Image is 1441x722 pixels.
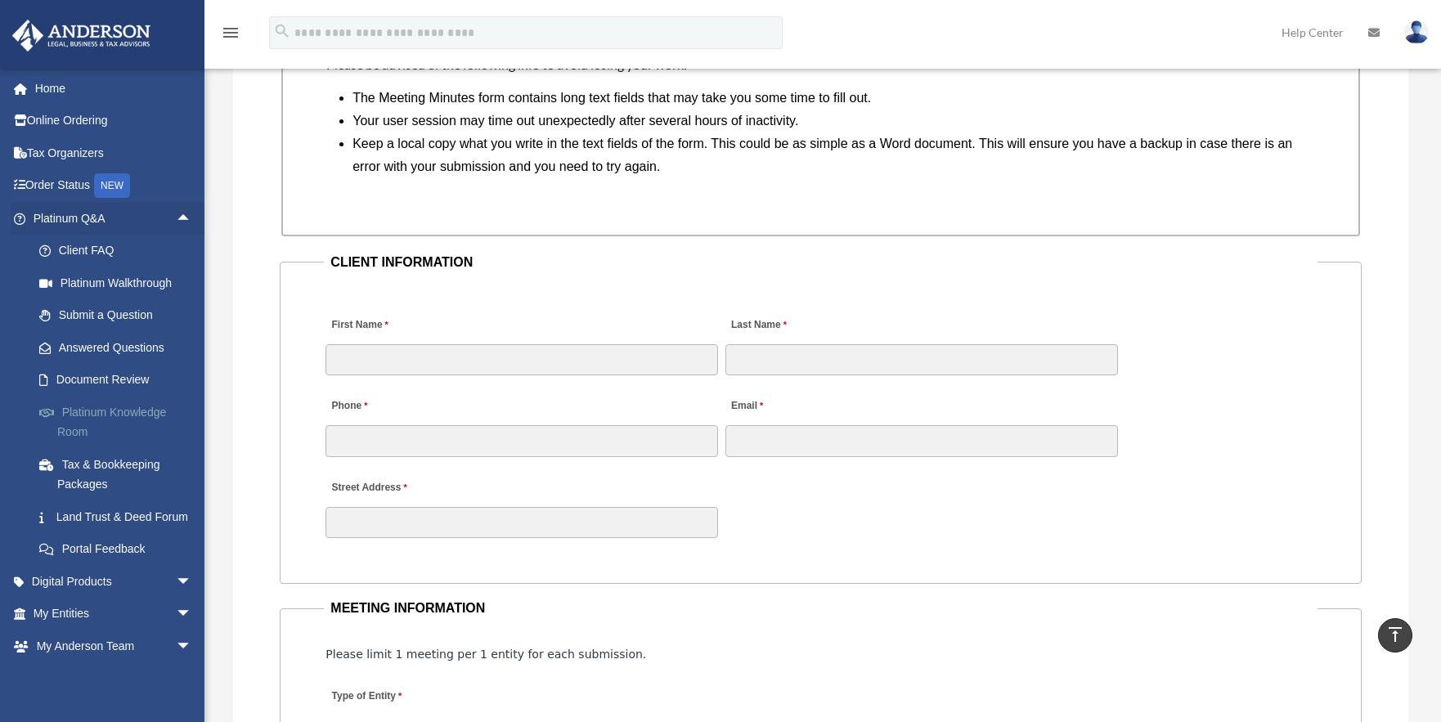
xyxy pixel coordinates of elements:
a: Submit a Question [23,299,217,332]
a: Portal Feedback [23,533,217,566]
li: The Meeting Minutes form contains long text fields that may take you some time to fill out. [352,87,1302,110]
span: arrow_drop_up [176,202,209,235]
a: menu [221,29,240,43]
a: Client FAQ [23,235,217,267]
a: Land Trust & Deed Forum [23,500,217,533]
img: User Pic [1404,20,1429,44]
a: Platinum Q&Aarrow_drop_up [11,202,217,235]
a: My Entitiesarrow_drop_down [11,598,217,630]
label: Phone [325,396,371,418]
a: Digital Productsarrow_drop_down [11,565,217,598]
legend: MEETING INFORMATION [324,597,1317,620]
span: arrow_drop_down [176,662,209,696]
span: arrow_drop_down [176,598,209,631]
li: Your user session may time out unexpectedly after several hours of inactivity. [352,110,1302,132]
a: My Anderson Teamarrow_drop_down [11,630,217,662]
label: Last Name [725,314,791,336]
i: search [273,22,291,40]
a: Home [11,72,217,105]
a: Order StatusNEW [11,169,217,203]
li: Keep a local copy what you write in the text fields of the form. This could be as simple as a Wor... [352,132,1302,178]
a: Document Review [23,364,217,397]
a: Tax Organizers [11,137,217,169]
a: Platinum Knowledge Room [23,396,217,448]
span: arrow_drop_down [176,630,209,663]
a: Online Ordering [11,105,217,137]
i: menu [221,23,240,43]
img: Anderson Advisors Platinum Portal [7,20,155,52]
div: NEW [94,173,130,198]
a: Answered Questions [23,331,217,364]
label: Email [725,396,767,418]
a: vertical_align_top [1378,618,1412,652]
span: Please limit 1 meeting per 1 entity for each submission. [325,648,646,661]
a: Tax & Bookkeeping Packages [23,448,217,500]
label: Type of Entity [325,685,481,707]
i: vertical_align_top [1385,625,1405,644]
label: First Name [325,314,392,336]
legend: CLIENT INFORMATION [324,251,1317,274]
a: My Documentsarrow_drop_down [11,662,217,695]
label: Street Address [325,478,481,500]
span: arrow_drop_down [176,565,209,599]
a: Platinum Walkthrough [23,267,217,299]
